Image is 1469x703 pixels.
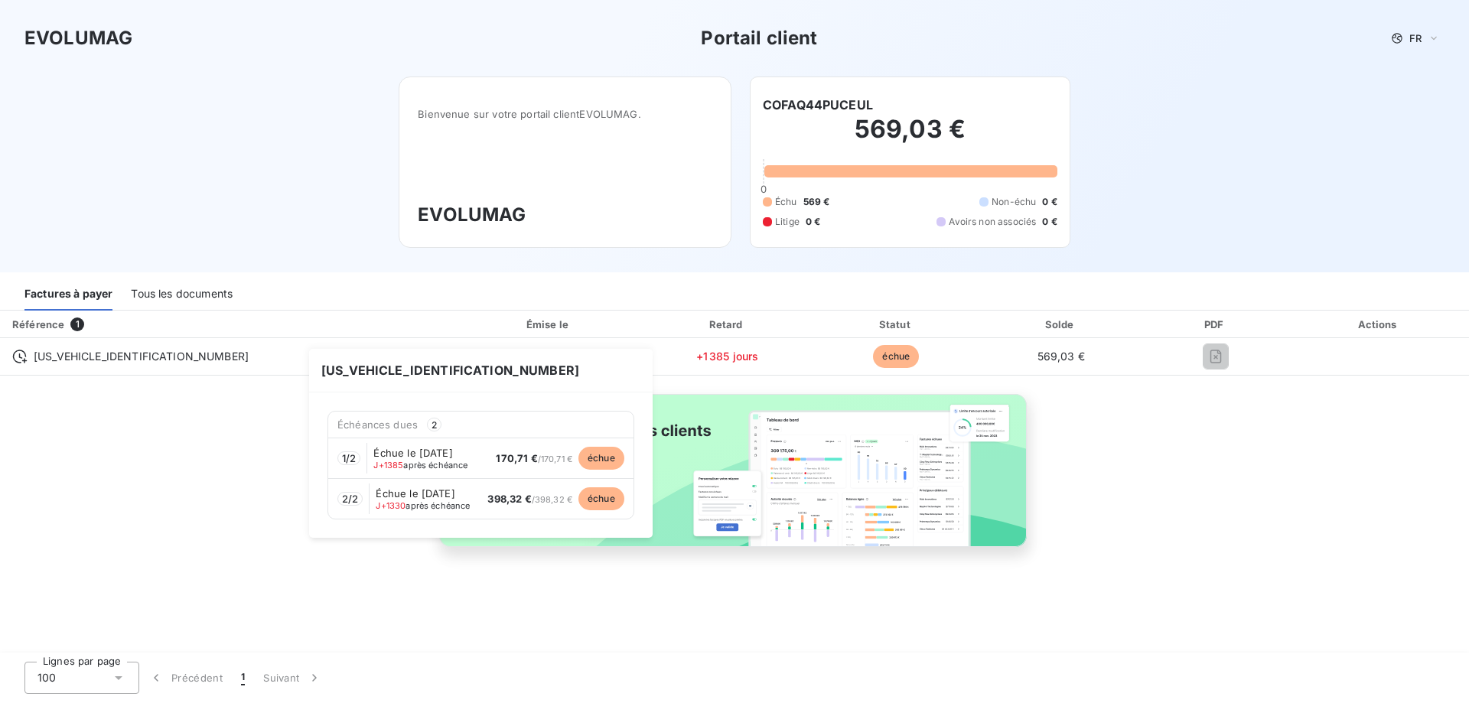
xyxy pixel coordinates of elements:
[761,183,767,195] span: 0
[241,670,245,685] span: 1
[373,460,403,470] span: J+1385
[131,278,233,311] div: Tous les documents
[309,349,653,392] span: [US_VEHICLE_IDENTIFICATION_NUMBER]
[701,24,817,52] h3: Portail client
[37,670,56,685] span: 100
[342,493,358,505] span: 2 / 2
[992,195,1036,209] span: Non-échu
[418,108,712,120] span: Bienvenue sur votre portail client EVOLUMAG .
[337,418,418,431] span: Échéances dues
[425,385,1044,573] img: banner
[1042,215,1057,229] span: 0 €
[645,317,809,332] div: Retard
[459,317,639,332] div: Émise le
[254,662,331,694] button: Suivant
[803,195,830,209] span: 569 €
[376,501,470,510] span: après échéance
[696,350,759,363] span: +1 385 jours
[487,494,572,505] span: / 398,32 €
[982,317,1139,332] div: Solde
[342,452,356,464] span: 1 / 2
[232,662,254,694] button: 1
[427,418,441,431] span: 2
[763,96,873,114] h6: COFAQ44PUCEUL
[70,317,84,331] span: 1
[949,215,1036,229] span: Avoirs non associés
[376,487,454,500] span: Échue le [DATE]
[373,447,452,459] span: Échue le [DATE]
[34,349,249,364] span: [US_VEHICLE_IDENTIFICATION_NUMBER]
[376,500,406,511] span: J+1330
[775,215,800,229] span: Litige
[373,461,467,470] span: après échéance
[496,454,572,464] span: / 170,71 €
[578,447,624,470] span: échue
[1409,32,1422,44] span: FR
[24,278,112,311] div: Factures à payer
[487,493,531,505] span: 398,32 €
[763,114,1057,160] h2: 569,03 €
[775,195,797,209] span: Échu
[1042,195,1057,209] span: 0 €
[418,201,712,229] h3: EVOLUMAG
[1037,350,1085,363] span: 569,03 €
[139,662,232,694] button: Précédent
[816,317,976,332] div: Statut
[24,24,132,52] h3: EVOLUMAG
[806,215,820,229] span: 0 €
[496,452,537,464] span: 170,71 €
[578,487,624,510] span: échue
[873,345,919,368] span: échue
[1291,317,1466,332] div: Actions
[1145,317,1285,332] div: PDF
[12,318,64,330] div: Référence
